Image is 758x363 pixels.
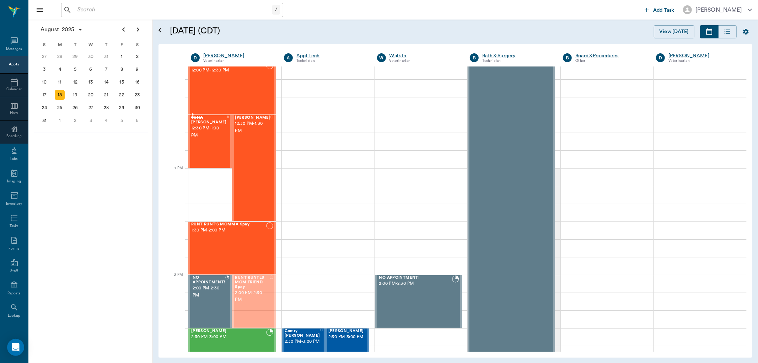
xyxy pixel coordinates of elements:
[117,103,127,113] div: Friday, August 29, 2025
[101,90,111,100] div: Thursday, August 21, 2025
[117,52,127,62] div: Friday, August 1, 2025
[70,77,80,87] div: Tuesday, August 12, 2025
[6,201,22,207] div: Inventory
[132,64,142,74] div: Saturday, August 9, 2025
[10,156,18,162] div: Labs
[7,339,24,356] div: Open Intercom Messenger
[55,116,65,126] div: Monday, September 1, 2025
[101,116,111,126] div: Thursday, September 4, 2025
[75,5,272,15] input: Search
[654,25,694,38] button: View [DATE]
[39,52,49,62] div: Sunday, July 27, 2025
[132,77,142,87] div: Saturday, August 16, 2025
[6,47,22,52] div: Messages
[68,39,83,50] div: T
[55,52,65,62] div: Monday, July 28, 2025
[101,103,111,113] div: Thursday, August 28, 2025
[39,103,49,113] div: Sunday, August 24, 2025
[33,3,47,17] button: Close drawer
[117,77,127,87] div: Friday, August 15, 2025
[642,3,677,16] button: Add Task
[101,52,111,62] div: Thursday, July 31, 2025
[132,103,142,113] div: Saturday, August 30, 2025
[9,62,19,67] div: Appts
[9,246,19,251] div: Forms
[60,25,76,34] span: 2025
[677,3,758,16] button: [PERSON_NAME]
[55,103,65,113] div: Monday, August 25, 2025
[86,52,96,62] div: Wednesday, July 30, 2025
[7,291,21,296] div: Reports
[272,5,280,15] div: /
[55,77,65,87] div: Monday, August 11, 2025
[156,17,164,44] button: Open calendar
[129,39,145,50] div: S
[101,77,111,87] div: Thursday, August 14, 2025
[55,64,65,74] div: Monday, August 4, 2025
[117,90,127,100] div: Friday, August 22, 2025
[132,90,142,100] div: Saturday, August 23, 2025
[131,22,145,37] button: Next page
[39,64,49,74] div: Sunday, August 3, 2025
[55,90,65,100] div: Today, Monday, August 18, 2025
[86,64,96,74] div: Wednesday, August 6, 2025
[70,52,80,62] div: Tuesday, July 29, 2025
[132,116,142,126] div: Saturday, September 6, 2025
[37,22,87,37] button: August2025
[70,116,80,126] div: Tuesday, September 2, 2025
[117,22,131,37] button: Previous page
[39,116,49,126] div: Sunday, August 31, 2025
[10,268,18,274] div: Staff
[695,6,742,14] div: [PERSON_NAME]
[117,64,127,74] div: Friday, August 8, 2025
[37,39,52,50] div: S
[70,90,80,100] div: Tuesday, August 19, 2025
[86,103,96,113] div: Wednesday, August 27, 2025
[39,77,49,87] div: Sunday, August 10, 2025
[86,90,96,100] div: Wednesday, August 20, 2025
[117,116,127,126] div: Friday, September 5, 2025
[39,25,60,34] span: August
[52,39,68,50] div: M
[70,64,80,74] div: Tuesday, August 5, 2025
[7,179,21,184] div: Imaging
[8,313,20,319] div: Lookup
[86,116,96,126] div: Wednesday, September 3, 2025
[83,39,99,50] div: W
[101,64,111,74] div: Thursday, August 7, 2025
[86,77,96,87] div: Wednesday, August 13, 2025
[10,224,18,229] div: Tasks
[98,39,114,50] div: T
[114,39,130,50] div: F
[70,103,80,113] div: Tuesday, August 26, 2025
[132,52,142,62] div: Saturday, August 2, 2025
[170,25,356,37] h5: [DATE] (CDT)
[39,90,49,100] div: Sunday, August 17, 2025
